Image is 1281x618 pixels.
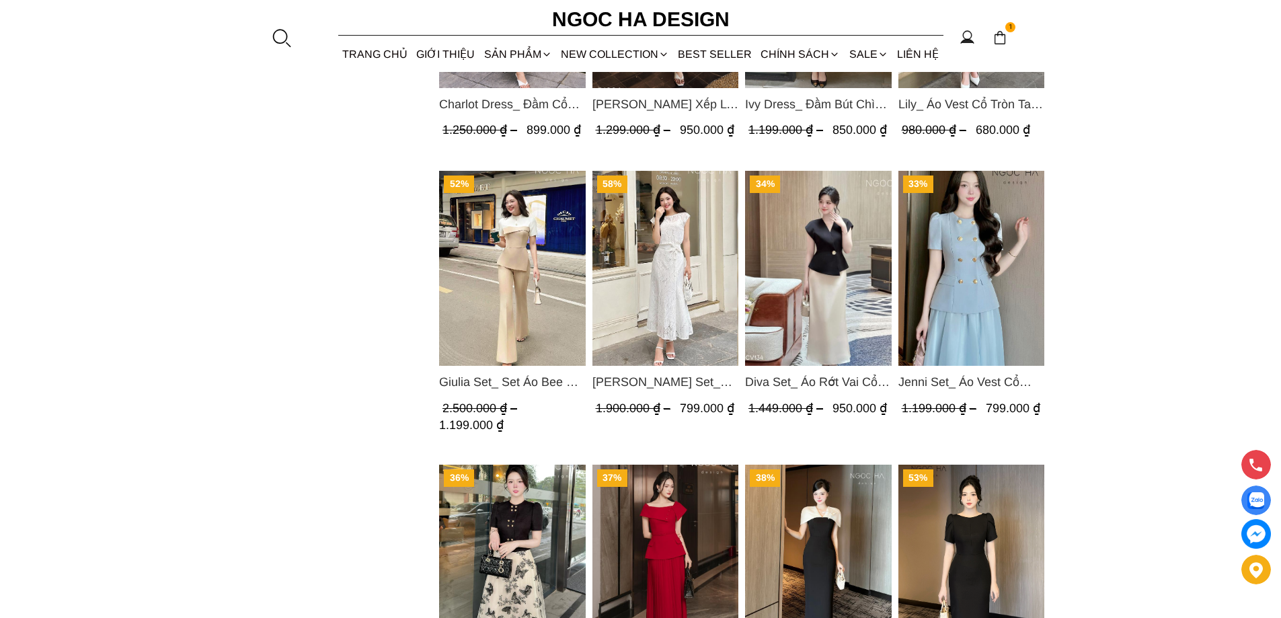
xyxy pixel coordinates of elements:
[338,36,412,72] a: TRANG CHỦ
[540,3,742,36] a: Ngoc Ha Design
[556,36,673,72] a: NEW COLLECTION
[748,123,826,137] span: 1.199.000 ₫
[898,373,1044,391] span: Jenni Set_ Áo Vest Cổ Tròn Đính Cúc, Chân Váy Tơ Màu Xanh A1051+CV132
[439,95,586,114] a: Link to Charlot Dress_ Đầm Cổ Tròn Xếp Ly Giữa Kèm Đai Màu Kem D1009
[901,401,979,415] span: 1.199.000 ₫
[439,171,586,366] img: Giulia Set_ Set Áo Bee Mix Cổ Trắng Đính Cúc Quần Loe BQ014
[592,373,738,391] a: Link to Isabella Set_ Bộ Ren Áo Sơ Mi Vai Chờm Chân Váy Đuôi Cá Màu Trắng BJ139
[479,36,556,72] div: SẢN PHẨM
[745,95,892,114] a: Link to Ivy Dress_ Đầm Bút Chì Vai Chờm Màu Ghi Mix Cổ Trắng D1005
[592,95,738,114] a: Link to Ella Dress_Đầm Xếp Ly Xòe Khóa Đồng Màu Trắng D1006
[439,171,586,366] a: Product image - Giulia Set_ Set Áo Bee Mix Cổ Trắng Đính Cúc Quần Loe BQ014
[745,373,892,391] a: Link to Diva Set_ Áo Rớt Vai Cổ V, Chân Váy Lụa Đuôi Cá A1078+CV134
[975,123,1030,137] span: 680.000 ₫
[679,401,734,415] span: 799.000 ₫
[439,95,586,114] span: Charlot Dress_ Đầm Cổ Tròn Xếp Ly Giữa Kèm Đai Màu Kem D1009
[898,171,1044,366] a: Product image - Jenni Set_ Áo Vest Cổ Tròn Đính Cúc, Chân Váy Tơ Màu Xanh A1051+CV132
[1005,22,1016,33] span: 1
[898,171,1044,366] img: Jenni Set_ Áo Vest Cổ Tròn Đính Cúc, Chân Váy Tơ Màu Xanh A1051+CV132
[439,373,586,391] span: Giulia Set_ Set Áo Bee Mix Cổ Trắng Đính Cúc Quần Loe BQ014
[592,171,738,366] a: Product image - Isabella Set_ Bộ Ren Áo Sơ Mi Vai Chờm Chân Váy Đuôi Cá Màu Trắng BJ139
[679,123,734,137] span: 950.000 ₫
[985,401,1040,415] span: 799.000 ₫
[832,401,887,415] span: 950.000 ₫
[832,123,887,137] span: 850.000 ₫
[442,401,520,415] span: 2.500.000 ₫
[592,373,738,391] span: [PERSON_NAME] Set_ Bộ Ren Áo Sơ Mi Vai Chờm Chân Váy Đuôi Cá Màu Trắng BJ139
[527,123,581,137] span: 899.000 ₫
[898,373,1044,391] a: Link to Jenni Set_ Áo Vest Cổ Tròn Đính Cúc, Chân Váy Tơ Màu Xanh A1051+CV132
[595,123,673,137] span: 1.299.000 ₫
[592,171,738,366] img: Isabella Set_ Bộ Ren Áo Sơ Mi Vai Chờm Chân Váy Đuôi Cá Màu Trắng BJ139
[674,36,756,72] a: BEST SELLER
[745,95,892,114] span: Ivy Dress_ Đầm Bút Chì Vai Chờm Màu Ghi Mix Cổ Trắng D1005
[1241,486,1271,515] a: Display image
[1247,492,1264,509] img: Display image
[412,36,479,72] a: GIỚI THIỆU
[1241,519,1271,549] a: messenger
[993,30,1007,45] img: img-CART-ICON-ksit0nf1
[745,373,892,391] span: Diva Set_ Áo Rớt Vai Cổ V, Chân Váy Lụa Đuôi Cá A1078+CV134
[748,401,826,415] span: 1.449.000 ₫
[898,95,1044,114] span: Lily_ Áo Vest Cổ Tròn Tay Lừng Mix Chân Váy Lưới Màu Hồng A1082+CV140
[901,123,969,137] span: 980.000 ₫
[745,171,892,366] img: Diva Set_ Áo Rớt Vai Cổ V, Chân Váy Lụa Đuôi Cá A1078+CV134
[442,123,520,137] span: 1.250.000 ₫
[595,401,673,415] span: 1.900.000 ₫
[756,36,845,72] div: Chính sách
[745,171,892,366] a: Product image - Diva Set_ Áo Rớt Vai Cổ V, Chân Váy Lụa Đuôi Cá A1078+CV134
[439,418,504,432] span: 1.199.000 ₫
[845,36,892,72] a: SALE
[592,95,738,114] span: [PERSON_NAME] Xếp Ly Xòe Khóa Đồng Màu Trắng D1006
[898,95,1044,114] a: Link to Lily_ Áo Vest Cổ Tròn Tay Lừng Mix Chân Váy Lưới Màu Hồng A1082+CV140
[439,373,586,391] a: Link to Giulia Set_ Set Áo Bee Mix Cổ Trắng Đính Cúc Quần Loe BQ014
[892,36,943,72] a: LIÊN HỆ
